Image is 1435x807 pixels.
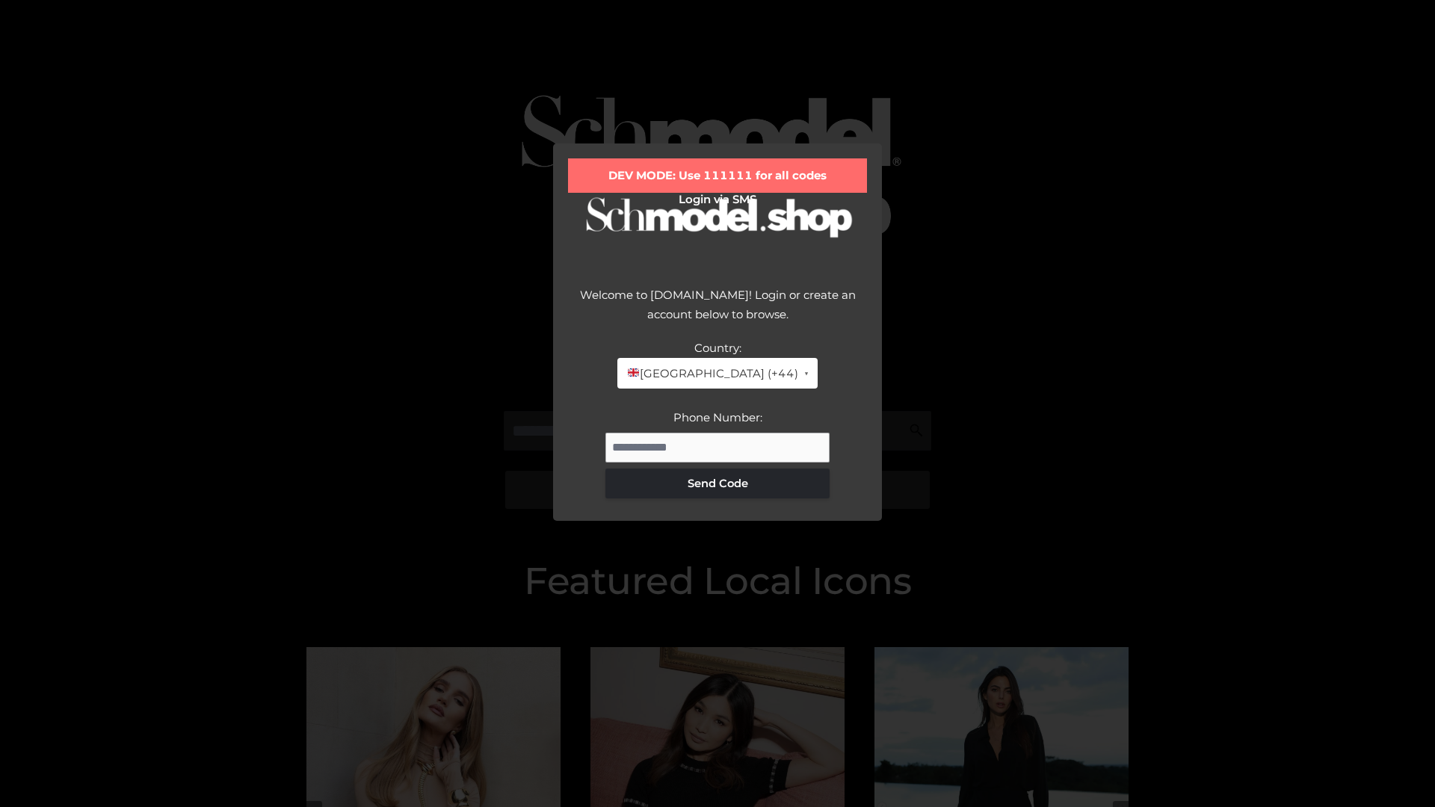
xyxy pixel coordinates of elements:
[568,193,867,206] h2: Login via SMS
[694,341,741,355] label: Country:
[626,364,797,383] span: [GEOGRAPHIC_DATA] (+44)
[568,158,867,193] div: DEV MODE: Use 111111 for all codes
[628,367,639,378] img: 🇬🇧
[605,469,830,498] button: Send Code
[673,410,762,424] label: Phone Number:
[568,285,867,338] div: Welcome to [DOMAIN_NAME]! Login or create an account below to browse.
